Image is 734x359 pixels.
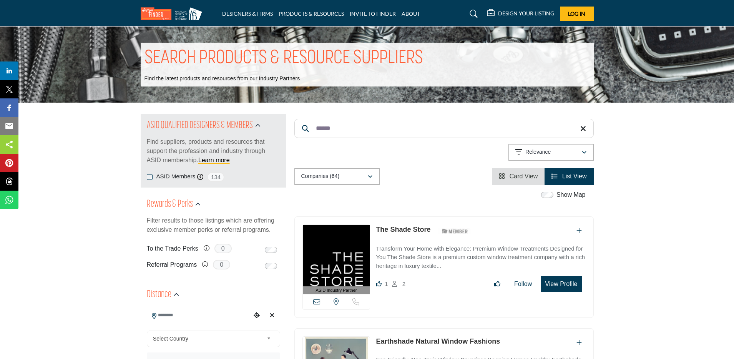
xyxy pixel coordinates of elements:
[214,244,232,253] span: 0
[198,157,230,163] a: Learn more
[510,173,538,179] span: Card View
[402,281,405,287] span: 2
[556,190,586,199] label: Show Map
[147,174,153,180] input: ASID Members checkbox
[147,242,198,255] label: To the Trade Perks
[438,226,472,236] img: ASID Members Badge Icon
[213,260,230,269] span: 0
[251,307,262,324] div: Choose your current location
[498,10,554,17] h5: DESIGN YOUR LISTING
[156,172,196,181] label: ASID Members
[265,263,277,269] input: Switch to Referral Programs
[265,247,277,253] input: Switch to To the Trade Perks
[147,137,280,165] p: Find suppliers, products and resources that support the profession and industry through ASID memb...
[376,244,585,271] p: Transform Your Home with Elegance: Premium Window Treatments Designed for You The Shade Store is ...
[222,10,273,17] a: DESIGNERS & FIRMS
[376,281,382,287] i: Like
[499,173,538,179] a: View Card
[294,168,380,185] button: Companies (64)
[489,276,505,292] button: Like listing
[492,168,545,185] li: Card View
[147,288,171,302] h2: Distance
[147,198,193,211] h2: Rewards & Perks
[376,224,430,235] p: The Shade Store
[462,8,483,20] a: Search
[147,119,253,133] h2: ASID QUALIFIED DESIGNERS & MEMBERS
[576,228,582,234] a: Add To List
[144,47,423,70] h1: SEARCH PRODUCTS & RESOURCE SUPPLIERS
[376,337,500,345] a: Earthshade Natural Window Fashions
[144,75,300,83] p: Find the latest products and resources from our Industry Partners
[376,336,500,347] p: Earthshade Natural Window Fashions
[303,225,370,294] a: ASID Industry Partner
[147,307,251,322] input: Search Location
[509,276,537,292] button: Follow
[294,119,594,138] input: Search Keyword
[147,258,197,271] label: Referral Programs
[551,173,586,179] a: View List
[385,281,388,287] span: 1
[207,172,224,182] span: 134
[562,173,587,179] span: List View
[576,339,582,346] a: Add To List
[350,10,396,17] a: INVITE TO FINDER
[541,276,581,292] button: View Profile
[392,279,405,289] div: Followers
[560,7,594,21] button: Log In
[303,225,370,286] img: The Shade Store
[279,10,344,17] a: PRODUCTS & RESOURCES
[376,226,430,233] a: The Shade Store
[568,10,585,17] span: Log In
[487,9,554,18] div: DESIGN YOUR LISTING
[402,10,420,17] a: ABOUT
[508,144,594,161] button: Relevance
[147,216,280,234] p: Filter results to those listings which are offering exclusive member perks or referral programs.
[545,168,593,185] li: List View
[141,7,206,20] img: Site Logo
[301,173,340,180] p: Companies (64)
[525,148,551,156] p: Relevance
[376,240,585,271] a: Transform Your Home with Elegance: Premium Window Treatments Designed for You The Shade Store is ...
[266,307,278,324] div: Clear search location
[316,287,357,294] span: ASID Industry Partner
[153,334,264,343] span: Select Country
